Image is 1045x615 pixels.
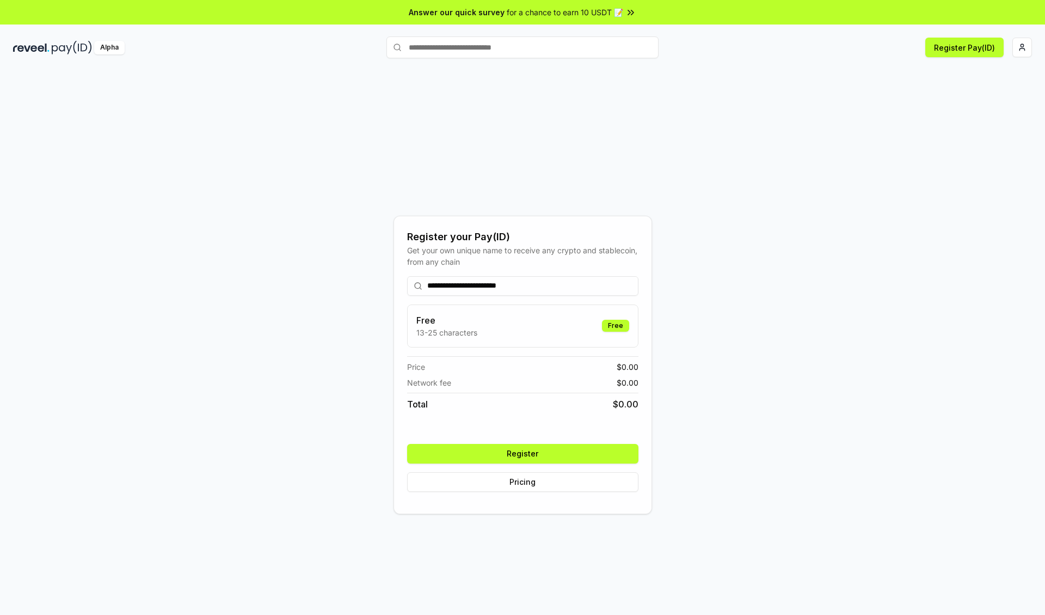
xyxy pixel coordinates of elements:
[602,320,629,332] div: Free
[507,7,623,18] span: for a chance to earn 10 USDT 📝
[407,398,428,411] span: Total
[409,7,505,18] span: Answer our quick survey
[52,41,92,54] img: pay_id
[407,472,638,492] button: Pricing
[407,245,638,267] div: Get your own unique name to receive any crypto and stablecoin, from any chain
[407,361,425,373] span: Price
[416,314,477,327] h3: Free
[416,327,477,338] p: 13-25 characters
[407,444,638,464] button: Register
[617,377,638,388] span: $ 0.00
[407,377,451,388] span: Network fee
[94,41,125,54] div: Alpha
[613,398,638,411] span: $ 0.00
[617,361,638,373] span: $ 0.00
[925,38,1004,57] button: Register Pay(ID)
[407,229,638,245] div: Register your Pay(ID)
[13,41,50,54] img: reveel_dark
